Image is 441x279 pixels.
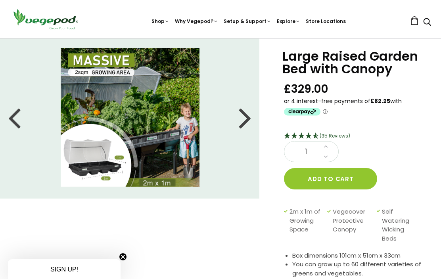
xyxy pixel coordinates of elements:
[10,8,81,31] img: Vegepod
[8,259,121,279] div: SIGN UP!Close teaser
[292,260,421,278] li: You can grow up to 60 different varieties of greens and vegetables.
[175,18,218,25] a: Why Vegepod?
[321,141,330,152] a: Increase quantity by 1
[277,18,300,25] a: Explore
[282,50,421,75] h1: Large Raised Garden Bed with Canopy
[151,18,169,25] a: Shop
[224,18,271,25] a: Setup & Support
[284,168,377,189] button: Add to cart
[284,82,328,96] span: £329.00
[292,147,319,157] span: 1
[61,48,199,187] img: Large Raised Garden Bed with Canopy
[292,251,421,260] li: Box dimensions 101cm x 51cm x 33cm
[423,19,431,27] a: Search
[333,207,372,243] span: Vegecover Protective Canopy
[321,152,330,162] a: Decrease quantity by 1
[50,266,78,273] span: SIGN UP!
[320,132,350,139] span: (35 Reviews)
[119,253,127,261] button: Close teaser
[382,207,417,243] span: Self Watering Wicking Beds
[306,18,346,25] a: Store Locations
[290,207,323,243] span: 2m x 1m of Growing Space
[284,131,421,141] div: 4.69 Stars - 35 Reviews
